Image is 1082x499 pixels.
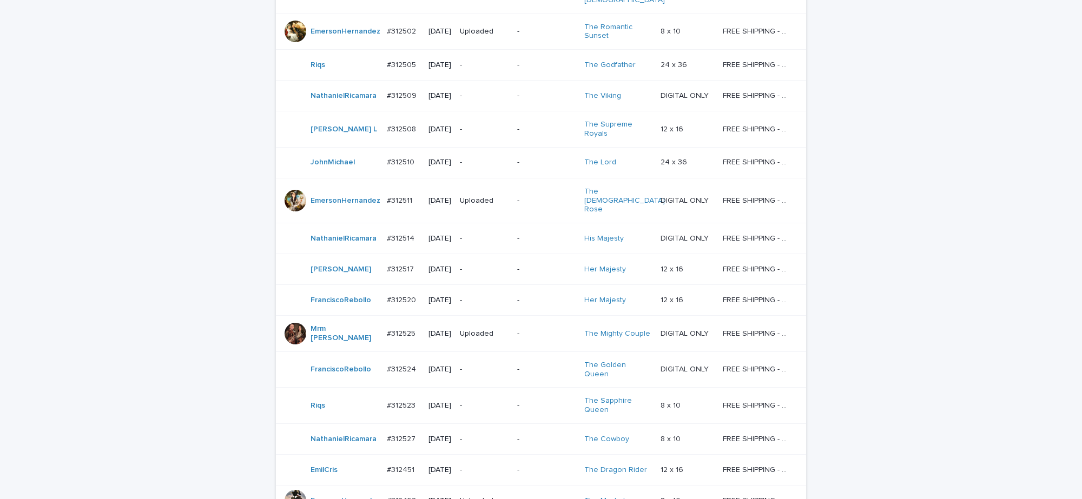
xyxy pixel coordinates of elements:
[428,27,451,36] p: [DATE]
[460,196,509,205] p: Uploaded
[517,234,575,243] p: -
[276,351,806,388] tr: FranciscoRebollo #312524#312524 [DATE]--The Golden Queen DIGITAL ONLYDIGITAL ONLY FREE SHIPPING -...
[584,120,652,138] a: The Supreme Royals
[428,234,451,243] p: [DATE]
[276,111,806,148] tr: [PERSON_NAME] L #312508#312508 [DATE]--The Supreme Royals 12 x 1612 x 16 FREE SHIPPING - preview ...
[387,89,419,101] p: #312509
[428,61,451,70] p: [DATE]
[460,158,509,167] p: -
[517,329,575,338] p: -
[661,89,711,101] p: DIGITAL ONLY
[387,194,414,205] p: #312511
[428,265,451,274] p: [DATE]
[311,296,371,305] a: FranciscoRebollo
[460,401,509,410] p: -
[517,401,575,410] p: -
[387,399,418,410] p: #312523
[311,125,377,134] a: [PERSON_NAME] L
[311,324,378,343] a: Mrm [PERSON_NAME]
[584,396,652,415] a: The Sapphire Queen
[661,232,711,243] p: DIGITAL ONLY
[428,435,451,444] p: [DATE]
[517,365,575,374] p: -
[387,232,417,243] p: #312514
[584,265,626,274] a: Her Majesty
[723,327,791,338] p: FREE SHIPPING - preview in 1-2 business days, after your approval delivery will take 5-10 b.d.
[276,14,806,50] tr: EmersonHernandez #312502#312502 [DATE]Uploaded-The Romantic Sunset 8 x 108 x 10 FREE SHIPPING - p...
[311,435,377,444] a: NathanielRicamara
[428,296,451,305] p: [DATE]
[661,363,711,374] p: DIGITAL ONLY
[723,363,791,374] p: FREE SHIPPING - preview in 1-2 business days, after your approval delivery will take 5-10 b.d.
[584,187,665,214] a: The [DEMOGRAPHIC_DATA] Rose
[387,327,418,338] p: #312525
[311,27,380,36] a: EmersonHernandez
[311,196,380,205] a: EmersonHernandez
[517,91,575,101] p: -
[276,81,806,111] tr: NathanielRicamara #312509#312509 [DATE]--The Viking DIGITAL ONLYDIGITAL ONLY FREE SHIPPING - prev...
[387,433,418,444] p: #312527
[723,263,791,274] p: FREE SHIPPING - preview in 1-2 business days, after your approval delivery will take 5-10 b.d.
[460,365,509,374] p: -
[276,285,806,316] tr: FranciscoRebollo #312520#312520 [DATE]--Her Majesty 12 x 1612 x 16 FREE SHIPPING - preview in 1-2...
[661,433,683,444] p: 8 x 10
[276,147,806,178] tr: JohnMichael #312510#312510 [DATE]--The Lord 24 x 3624 x 36 FREE SHIPPING - preview in 1-2 busines...
[311,465,338,475] a: EmilCris
[661,263,685,274] p: 12 x 16
[428,91,451,101] p: [DATE]
[517,61,575,70] p: -
[661,156,689,167] p: 24 x 36
[428,125,451,134] p: [DATE]
[723,25,791,36] p: FREE SHIPPING - preview in 1-2 business days, after your approval delivery will take 5-10 b.d.
[428,401,451,410] p: [DATE]
[428,329,451,338] p: [DATE]
[311,158,355,167] a: JohnMichael
[661,123,685,134] p: 12 x 16
[517,435,575,444] p: -
[723,89,791,101] p: FREE SHIPPING - preview in 1-2 business days, after your approval delivery will take 5-10 b.d.
[584,158,616,167] a: The Lord
[661,194,711,205] p: DIGITAL ONLY
[460,234,509,243] p: -
[276,454,806,485] tr: EmilCris #312451#312451 [DATE]--The Dragon Rider 12 x 1612 x 16 FREE SHIPPING - preview in 1-2 bu...
[584,361,652,379] a: The Golden Queen
[460,329,509,338] p: Uploaded
[661,399,683,410] p: 8 x 10
[661,58,689,70] p: 24 x 36
[517,265,575,274] p: -
[517,296,575,305] p: -
[584,465,647,475] a: The Dragon Rider
[387,58,418,70] p: #312505
[387,463,417,475] p: #312451
[428,196,451,205] p: [DATE]
[517,465,575,475] p: -
[584,435,629,444] a: The Cowboy
[428,158,451,167] p: [DATE]
[460,435,509,444] p: -
[311,234,377,243] a: NathanielRicamara
[311,265,371,274] a: [PERSON_NAME]
[517,125,575,134] p: -
[311,91,377,101] a: NathanielRicamara
[460,27,509,36] p: Uploaded
[311,401,325,410] a: Riqs
[584,296,626,305] a: Her Majesty
[723,232,791,243] p: FREE SHIPPING - preview in 1-2 business days, after your approval delivery will take 5-10 b.d.
[460,91,509,101] p: -
[723,194,791,205] p: FREE SHIPPING - preview in 1-2 business days, after your approval delivery will take 5-10 b.d.
[661,294,685,305] p: 12 x 16
[276,223,806,254] tr: NathanielRicamara #312514#312514 [DATE]--His Majesty DIGITAL ONLYDIGITAL ONLY FREE SHIPPING - pre...
[387,123,418,134] p: #312508
[723,58,791,70] p: FREE SHIPPING - preview in 1-2 business days, after your approval delivery will take 5-10 b.d.
[723,433,791,444] p: FREE SHIPPING - preview in 1-2 business days, after your approval delivery will take 5-10 b.d.
[661,463,685,475] p: 12 x 16
[460,296,509,305] p: -
[584,234,624,243] a: His Majesty
[723,463,791,475] p: FREE SHIPPING - preview in 1-2 business days, after your approval delivery will take 5-10 b.d.
[387,25,418,36] p: #312502
[723,123,791,134] p: FREE SHIPPING - preview in 1-2 business days, after your approval delivery will take 5-10 b.d.
[428,365,451,374] p: [DATE]
[276,178,806,223] tr: EmersonHernandez #312511#312511 [DATE]Uploaded-The [DEMOGRAPHIC_DATA] Rose DIGITAL ONLYDIGITAL ON...
[661,25,683,36] p: 8 x 10
[387,263,416,274] p: #312517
